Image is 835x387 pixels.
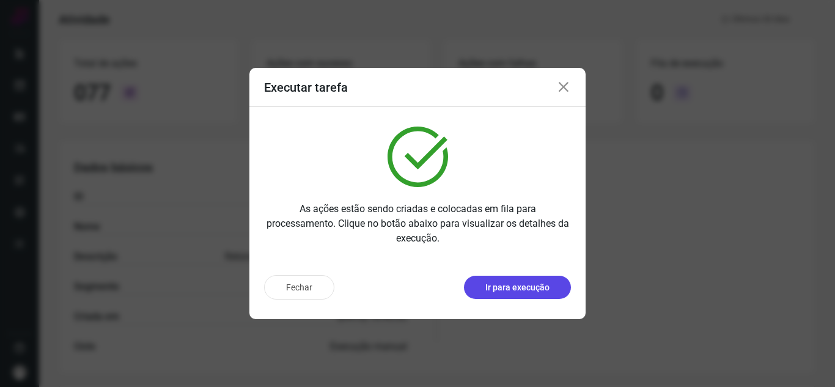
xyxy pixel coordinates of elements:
p: As ações estão sendo criadas e colocadas em fila para processamento. Clique no botão abaixo para ... [264,202,571,246]
button: Ir para execução [464,276,571,299]
button: Fechar [264,275,334,300]
p: Ir para execução [485,281,550,294]
img: verified.svg [388,127,448,187]
h3: Executar tarefa [264,80,348,95]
